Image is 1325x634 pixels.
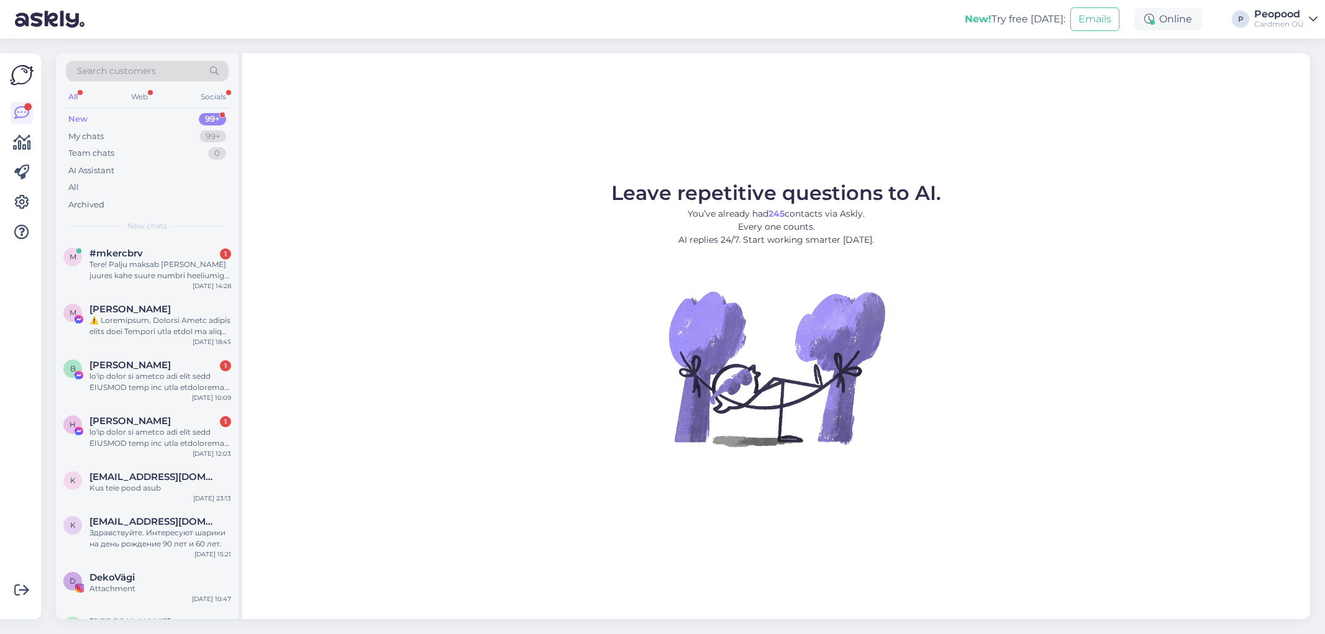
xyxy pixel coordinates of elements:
div: Tere! Palju maksab [PERSON_NAME] juures kahe suure numbri heeliumiga täitmine? [89,259,231,281]
div: 99+ [199,130,226,143]
div: [DATE] 15:21 [194,550,231,559]
span: Martino Santos [89,304,171,315]
b: New! [965,13,991,25]
span: Search customers [77,65,156,78]
span: m [70,252,76,261]
span: #mkercbrv [89,248,143,259]
div: 0 [208,147,226,160]
span: B [70,364,76,373]
div: P [1232,11,1249,28]
div: My chats [68,130,104,143]
span: D [70,576,76,586]
div: All [66,89,80,105]
span: Leave repetitive questions to AI. [611,181,941,205]
div: [DATE] 10:47 [192,594,231,604]
div: All [68,181,79,194]
a: PeopoodCardmen OÜ [1254,9,1318,29]
div: Kus teie pood asub [89,482,231,494]
p: You’ve already had contacts via Askly. Every one counts. AI replies 24/7. Start working smarter [... [611,207,941,247]
div: 1 [220,360,231,371]
span: Kristi Suup [89,617,171,628]
div: Online [1134,8,1202,30]
span: DekoVägi [89,572,135,583]
div: lo'ip dolor si ametco adi elit sedd EIUSMOD temp inc utla etdoloremag aliquaen. adminim veniamqu ... [89,427,231,449]
div: 99+ [199,113,226,125]
div: AI Assistant [68,165,114,177]
span: k [70,520,76,530]
div: [DATE] 14:28 [193,281,231,291]
div: 1 [220,248,231,260]
img: No Chat active [665,256,888,480]
div: [DATE] 18:45 [193,337,231,346]
span: New chats [127,220,167,232]
div: New [68,113,88,125]
div: lo'ip dolor si ametco adi elit sedd EIUSMOD temp inc utla etdoloremag aliquaen. adminim veniamqu ... [89,371,231,393]
b: 245 [768,208,785,219]
button: Emails [1070,7,1119,31]
div: Peopood [1254,9,1304,19]
div: [DATE] 10:09 [192,393,231,402]
div: Здравствуйте. Интересуют шарики на день рождение 90 лет и 60 лет. [89,527,231,550]
div: Archived [68,199,104,211]
span: H [70,420,76,429]
span: kostja.polunin@gmail.com [89,516,219,527]
span: katach765@hotmail.com [89,471,219,482]
div: Try free [DATE]: [965,12,1065,27]
span: Harry Constantinidou [89,415,171,427]
img: Askly Logo [10,63,34,87]
div: 1 [220,416,231,427]
div: Socials [198,89,229,105]
div: Cardmen OÜ [1254,19,1304,29]
div: Team chats [68,147,114,160]
div: [DATE] 23:13 [193,494,231,503]
div: [DATE] 12:03 [193,449,231,458]
span: M [70,308,76,317]
span: Barbara Fit [89,360,171,371]
div: Attachment [89,583,231,594]
div: Web [129,89,150,105]
div: ⚠️ Loremipsum, Dolorsi Ametc adipis elits doei Tempori utla etdol ma aliqu enimadmin veniamqu nos... [89,315,231,337]
span: k [70,476,76,485]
